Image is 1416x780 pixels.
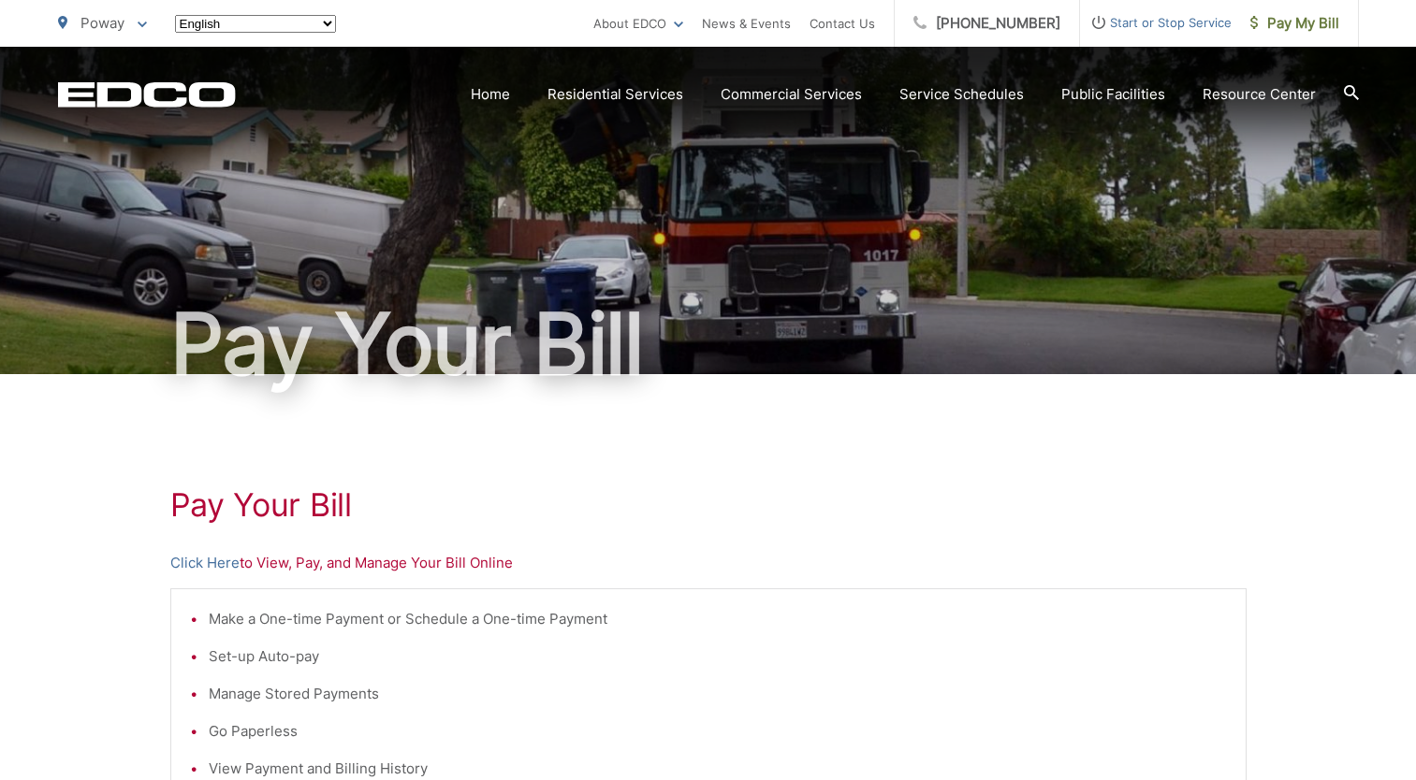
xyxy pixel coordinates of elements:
a: Service Schedules [899,83,1024,106]
span: Pay My Bill [1250,12,1339,35]
li: Manage Stored Payments [209,683,1227,705]
h1: Pay Your Bill [58,297,1359,391]
p: to View, Pay, and Manage Your Bill Online [170,552,1247,574]
a: Resource Center [1203,83,1316,106]
li: Set-up Auto-pay [209,645,1227,668]
select: Select a language [175,15,336,33]
span: Poway [80,14,124,32]
a: EDCD logo. Return to the homepage. [58,81,236,108]
a: Contact Us [810,12,875,35]
a: Residential Services [547,83,683,106]
a: Public Facilities [1061,83,1165,106]
a: About EDCO [593,12,683,35]
a: Click Here [170,552,240,574]
li: Make a One-time Payment or Schedule a One-time Payment [209,608,1227,630]
a: News & Events [702,12,791,35]
li: View Payment and Billing History [209,758,1227,780]
a: Commercial Services [721,83,862,106]
a: Home [471,83,510,106]
h1: Pay Your Bill [170,486,1247,524]
li: Go Paperless [209,720,1227,743]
